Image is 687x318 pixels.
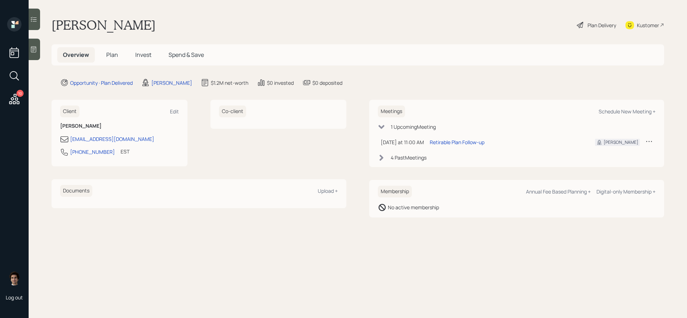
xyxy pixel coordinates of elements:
div: $1.2M net-worth [211,79,248,87]
div: Upload + [318,187,338,194]
span: Overview [63,51,89,59]
div: 10 [16,90,24,97]
h6: Meetings [378,106,405,117]
div: 4 Past Meeting s [391,154,427,161]
h6: Membership [378,186,412,197]
h6: Co-client [219,106,246,117]
div: [PHONE_NUMBER] [70,148,115,156]
h1: [PERSON_NAME] [52,17,156,33]
div: $0 deposited [312,79,342,87]
span: Spend & Save [169,51,204,59]
span: Invest [135,51,151,59]
h6: [PERSON_NAME] [60,123,179,129]
img: harrison-schaefer-headshot-2.png [7,271,21,285]
div: Opportunity · Plan Delivered [70,79,133,87]
div: [PERSON_NAME] [151,79,192,87]
span: Plan [106,51,118,59]
div: Plan Delivery [588,21,616,29]
div: Edit [170,108,179,115]
div: [DATE] at 11:00 AM [381,138,424,146]
div: Kustomer [637,21,659,29]
div: [EMAIL_ADDRESS][DOMAIN_NAME] [70,135,154,143]
div: Schedule New Meeting + [599,108,656,115]
div: Retirable Plan Follow-up [430,138,484,146]
div: 1 Upcoming Meeting [391,123,436,131]
h6: Documents [60,185,92,197]
div: $0 invested [267,79,294,87]
div: Digital-only Membership + [596,188,656,195]
div: Log out [6,294,23,301]
div: [PERSON_NAME] [604,139,638,146]
h6: Client [60,106,79,117]
div: No active membership [388,204,439,211]
div: Annual Fee Based Planning + [526,188,591,195]
div: EST [121,148,130,155]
